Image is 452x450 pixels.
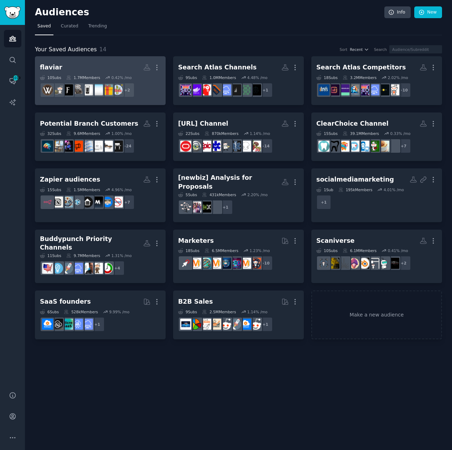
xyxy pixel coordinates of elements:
[250,319,261,330] img: salesdevelopment
[190,258,201,269] img: advertising
[388,258,399,269] img: 3DModellingTutorial
[220,141,231,152] img: physician
[220,319,231,330] img: sales
[66,187,100,192] div: 1.5M Members
[40,119,138,128] div: Potential Branch Customers
[90,317,105,332] div: + 1
[240,141,251,152] img: obgyn_docs
[35,230,166,283] a: Buddypunch Priority Channels11Subs9.7MMembers1.31% /mo+4ManicTimehumanresourcessweatystartupSaaSs...
[42,263,53,274] img: smallbusinessUS
[230,258,241,269] img: SEO
[190,84,201,95] img: seogrowth
[414,6,442,19] a: New
[230,84,241,95] img: seo_saas
[368,258,379,269] img: 3Dprinting
[102,141,113,152] img: furniture
[258,83,273,98] div: + 1
[52,141,63,152] img: StandingDesks
[35,168,166,222] a: Zapier audiences15Subs1.5MMembers4.96% /mo+7nocodeMarketingHelpmailScriptselfhostedParseurNoCodeA...
[396,83,411,98] div: + 10
[343,131,379,136] div: 39.1M Members
[378,84,389,95] img: whatsnewinSEO
[316,195,331,210] div: + 1
[173,230,304,283] a: Marketers18Subs6.5MMembers1.23% /mo+10socialmediamarketingSEOdigital_marketingDigitalMarketingAff...
[40,253,61,258] div: 11 Sub s
[111,187,132,192] div: 4.96 % /mo
[37,23,51,30] span: Saved
[61,23,78,30] span: Curated
[62,197,73,208] img: NoCodeAIAutomation
[204,131,239,136] div: 870k Members
[62,263,73,274] img: startups
[210,141,221,152] img: doctors
[311,291,442,339] a: Make a new audience
[92,197,103,208] img: mailScript
[318,84,329,95] img: ahrefs
[42,141,53,152] img: backpain
[247,75,267,80] div: 4.48 % /mo
[316,187,333,192] div: 1 Sub
[112,84,123,95] img: rum
[378,258,389,269] img: augmentedreality
[350,47,369,52] button: Recent
[250,248,270,253] div: 1.23 % /mo
[72,319,83,330] img: SaaSSales
[240,258,251,269] img: marketing
[200,258,211,269] img: Affiliatemarketing
[178,119,228,128] div: [URL] Channel
[102,263,113,274] img: ManicTime
[358,258,369,269] img: blender
[316,175,394,184] div: socialmediamarketing
[40,75,61,80] div: 10 Sub s
[250,131,270,136] div: 1.14 % /mo
[180,141,191,152] img: oracle
[388,75,408,80] div: 2.02 % /mo
[40,235,143,252] div: Buddypunch Priority Channels
[200,141,211,152] img: epicconsulting
[178,131,199,136] div: 22 Sub s
[173,291,304,339] a: B2B Sales9Subs2.5MMembers1.14% /mo+1salesdevelopmentB2BSaaSstartupssalessalestechniquesb2b_salesB...
[42,197,53,208] img: n8n
[180,258,191,269] img: PPC
[178,309,197,314] div: 9 Sub s
[180,202,191,213] img: Genealogy
[178,248,199,253] div: 18 Sub s
[173,168,304,222] a: [newbiz] Analysis for Proposals5Subs431kMembers2.20% /mo+1AncestryAncestryDNAAgingParentsGenealogy
[210,84,221,95] img: bigseo
[52,84,63,95] img: bourbon
[92,84,103,95] img: vodka
[200,319,211,330] img: b2b_sales
[200,202,211,213] img: AncestryDNA
[220,258,231,269] img: digital_marketing
[311,112,442,161] a: ClearChoice Channel15Subs39.1MMembers0.33% /mo+7Allon4ImplantDenturesFoodPornfoodaskdentistsTeeth...
[66,75,100,80] div: 1.7M Members
[180,84,191,95] img: SEO_Digital_Marketing
[378,141,389,152] img: FoodPorn
[202,309,236,314] div: 2.5M Members
[204,248,238,253] div: 6.5M Members
[42,319,53,330] img: B2BSaaS
[92,263,103,274] img: humanresources
[311,56,442,105] a: Search Atlas Competitors18Subs3.2MMembers2.02% /mo+10localseowhatsnewinSEOSaaSSEO_Digital_Marketi...
[120,195,135,210] div: + 7
[218,200,233,215] div: + 1
[311,168,442,222] a: socialmediamarketing1Sub195kMembers4.01% /mo+1
[52,263,63,274] img: Entrepreneur
[316,75,338,80] div: 18 Sub s
[52,197,63,208] img: Notion
[338,141,349,152] img: DentalSchool
[4,6,21,19] img: GummySearch logo
[35,21,53,35] a: Saved
[210,258,221,269] img: DigitalMarketing
[99,46,106,53] span: 14
[112,197,123,208] img: nocode
[368,141,379,152] img: food
[350,47,363,52] span: Recent
[178,297,213,306] div: B2B Sales
[390,131,410,136] div: 0.33 % /mo
[58,21,81,35] a: Curated
[64,309,98,314] div: 528k Members
[250,141,261,152] img: FamilyMedicine
[343,75,376,80] div: 3.2M Members
[120,138,135,153] div: + 24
